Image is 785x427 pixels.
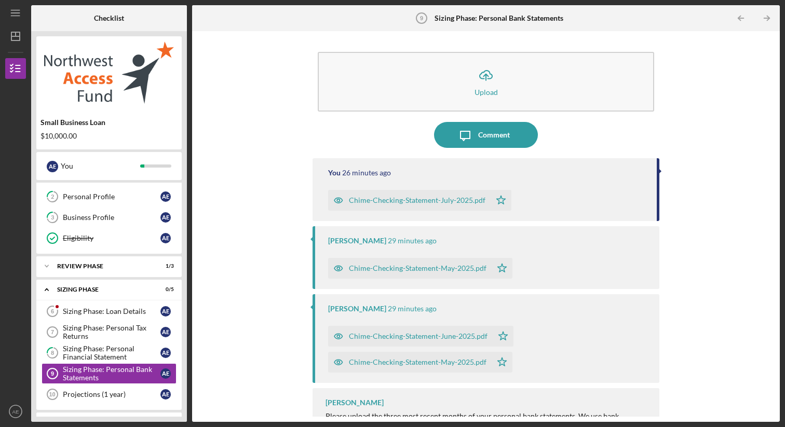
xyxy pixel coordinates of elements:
[42,186,177,207] a: 2Personal ProfileAE
[328,326,513,347] button: Chime-Checking-Statement-June-2025.pdf
[47,161,58,172] div: A E
[36,42,182,104] img: Product logo
[434,122,538,148] button: Comment
[328,169,341,177] div: You
[51,329,54,335] tspan: 7
[155,286,174,293] div: 0 / 5
[42,301,177,322] a: 6Sizing Phase: Loan DetailsAE
[51,308,54,314] tspan: 6
[328,305,386,313] div: [PERSON_NAME]
[160,368,171,379] div: A E
[51,370,54,377] tspan: 9
[349,264,486,272] div: Chime-Checking-Statement-May-2025.pdf
[328,237,386,245] div: [PERSON_NAME]
[349,358,486,366] div: Chime-Checking-Statement-May-2025.pdf
[42,363,177,384] a: 9Sizing Phase: Personal Bank StatementsAE
[63,365,160,382] div: Sizing Phase: Personal Bank Statements
[388,305,437,313] time: 2025-09-24 19:54
[40,132,178,140] div: $10,000.00
[160,389,171,400] div: A E
[57,286,148,293] div: Sizing Phase
[349,332,488,340] div: Chime-Checking-Statement-June-2025.pdf
[63,324,160,340] div: Sizing Phase: Personal Tax Returns
[420,15,423,21] tspan: 9
[5,401,26,422] button: AE
[318,52,654,112] button: Upload
[160,233,171,243] div: A E
[42,228,177,249] a: EligibilityAE
[326,398,384,407] div: [PERSON_NAME]
[51,350,54,356] tspan: 8
[63,307,160,315] div: Sizing Phase: Loan Details
[94,14,124,22] b: Checklist
[328,352,512,373] button: Chime-Checking-Statement-May-2025.pdf
[160,212,171,223] div: A E
[63,213,160,222] div: Business Profile
[51,214,54,221] tspan: 3
[160,306,171,316] div: A E
[49,391,55,397] tspan: 10
[42,384,177,405] a: 10Projections (1 year)AE
[478,122,510,148] div: Comment
[160,348,171,358] div: A E
[42,322,177,342] a: 7Sizing Phase: Personal Tax ReturnsAE
[40,118,178,127] div: Small Business Loan
[51,194,54,200] tspan: 2
[42,207,177,228] a: 3Business ProfileAE
[42,342,177,363] a: 8Sizing Phase: Personal Financial StatementAE
[57,263,148,269] div: REVIEW PHASE
[160,327,171,337] div: A E
[12,409,19,415] text: AE
[388,237,437,245] time: 2025-09-24 19:54
[160,191,171,202] div: A E
[342,169,391,177] time: 2025-09-24 19:57
[328,190,511,211] button: Chime-Checking-Statement-July-2025.pdf
[435,14,563,22] b: Sizing Phase: Personal Bank Statements
[349,196,485,204] div: Chime-Checking-Statement-July-2025.pdf
[63,192,160,201] div: Personal Profile
[63,234,160,242] div: Eligibility
[328,258,512,279] button: Chime-Checking-Statement-May-2025.pdf
[155,263,174,269] div: 1 / 3
[475,88,498,96] div: Upload
[63,345,160,361] div: Sizing Phase: Personal Financial Statement
[63,390,160,398] div: Projections (1 year)
[61,157,140,175] div: You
